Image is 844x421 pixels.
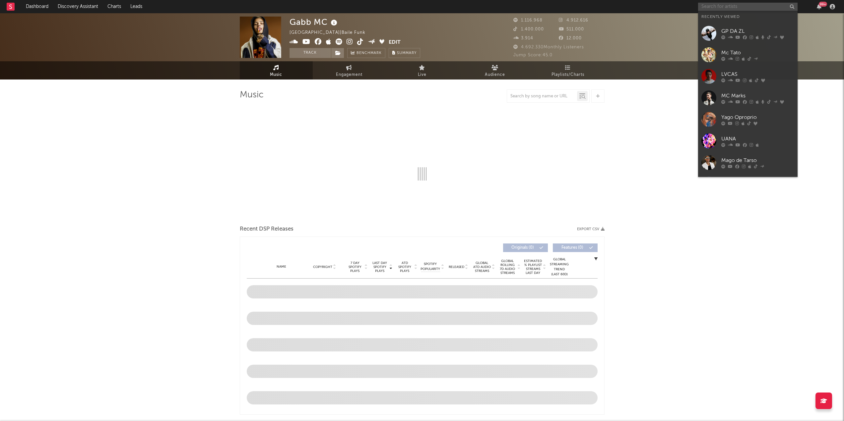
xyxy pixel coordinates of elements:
[721,27,794,35] div: GP DA ZL
[532,61,605,79] a: Playlists/Charts
[698,44,798,66] a: Mc Tato
[559,27,584,31] span: 511.000
[698,173,798,195] a: Mägo de Oz
[559,18,588,23] span: 4.912.616
[507,246,538,250] span: Originals ( 0 )
[559,36,582,40] span: 12.000
[240,225,293,233] span: Recent DSP Releases
[347,48,385,58] a: Benchmark
[371,261,389,273] span: Last Day Spotify Plays
[698,109,798,130] a: Yago Oproprio
[389,38,401,47] button: Edit
[721,135,794,143] div: UANA
[513,53,552,57] span: Jump Score: 45.0
[389,48,420,58] button: Summary
[503,243,548,252] button: Originals(0)
[721,70,794,78] div: LVCAS
[313,61,386,79] a: Engagement
[577,227,605,231] button: Export CSV
[397,51,417,55] span: Summary
[721,113,794,121] div: Yago Oproprio
[449,265,464,269] span: Released
[698,3,798,11] input: Search for artists
[313,265,332,269] span: Copyright
[721,92,794,100] div: MC Marks
[513,45,584,49] span: 4.692.330 Monthly Listeners
[513,27,544,31] span: 1.400.000
[290,17,339,27] div: Gabb MC
[290,48,331,58] button: Track
[346,261,364,273] span: 7 Day Spotify Plays
[698,87,798,109] a: MC Marks
[698,152,798,173] a: Mago de Tarso
[721,156,794,164] div: Mago de Tarso
[396,261,414,273] span: ATD Spotify Plays
[513,36,533,40] span: 3.914
[421,262,440,272] span: Spotify Popularity
[336,71,362,79] span: Engagement
[459,61,532,79] a: Audience
[524,259,542,275] span: Estimated % Playlist Streams Last Day
[357,49,382,57] span: Benchmark
[819,2,827,7] div: 99 +
[553,243,598,252] button: Features(0)
[513,18,543,23] span: 1.116.968
[817,4,821,9] button: 99+
[698,130,798,152] a: UANA
[240,61,313,79] a: Music
[270,71,282,79] span: Music
[698,23,798,44] a: GP DA ZL
[550,257,569,277] div: Global Streaming Trend (Last 60D)
[552,71,584,79] span: Playlists/Charts
[485,71,505,79] span: Audience
[498,259,517,275] span: Global Rolling 7D Audio Streams
[701,13,794,21] div: Recently Viewed
[290,29,373,37] div: [GEOGRAPHIC_DATA] | Baile Funk
[698,66,798,87] a: LVCAS
[507,94,577,99] input: Search by song name or URL
[473,261,491,273] span: Global ATD Audio Streams
[386,61,459,79] a: Live
[418,71,426,79] span: Live
[721,49,794,57] div: Mc Tato
[260,264,303,269] div: Name
[557,246,588,250] span: Features ( 0 )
